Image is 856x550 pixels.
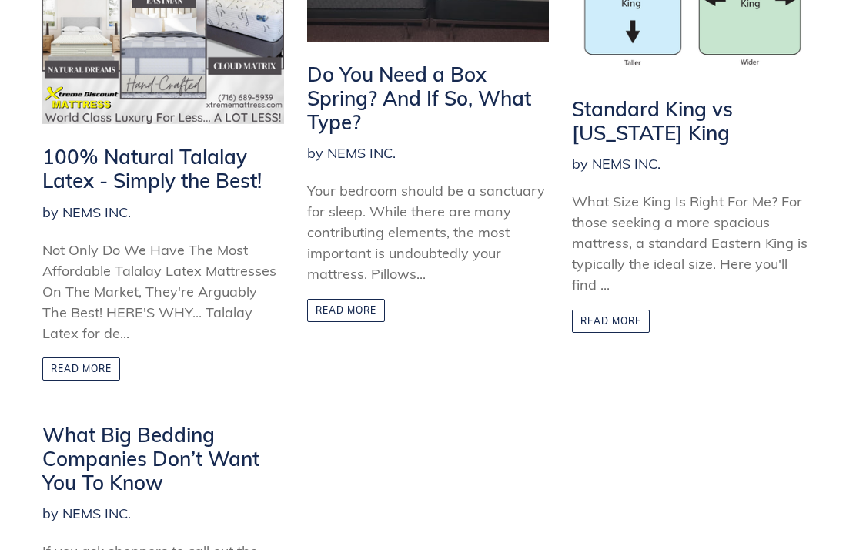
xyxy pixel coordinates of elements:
[572,310,650,334] a: Read more: Standard King vs California King
[307,300,385,323] a: Read more: Do You Need a Box Spring? And If So, What Type?
[307,181,549,285] div: Your bedroom should be a sanctuary for sleep. While there are many contributing elements, the mos...
[572,98,814,146] h2: Standard King vs [US_STATE] King
[572,154,660,175] span: by NEMS INC.
[42,424,284,496] a: What Big Bedding Companies Don’t Want You To Know
[307,63,549,136] h2: Do You Need a Box Spring? And If So, What Type?
[42,146,284,193] h2: 100% Natural Talalay Latex - Simply the Best!
[42,504,131,525] span: by NEMS INC.
[42,203,131,223] span: by NEMS INC.
[307,143,396,164] span: by NEMS INC.
[42,240,284,344] div: Not Only Do We Have The Most Affordable Talalay Latex Mattresses On The Market, They're Arguably ...
[572,192,814,296] div: What Size King Is Right For Me? For those seeking a more spacious mattress, a standard Eastern Ki...
[42,358,120,381] a: Read more: 100% Natural Talalay Latex - Simply the Best!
